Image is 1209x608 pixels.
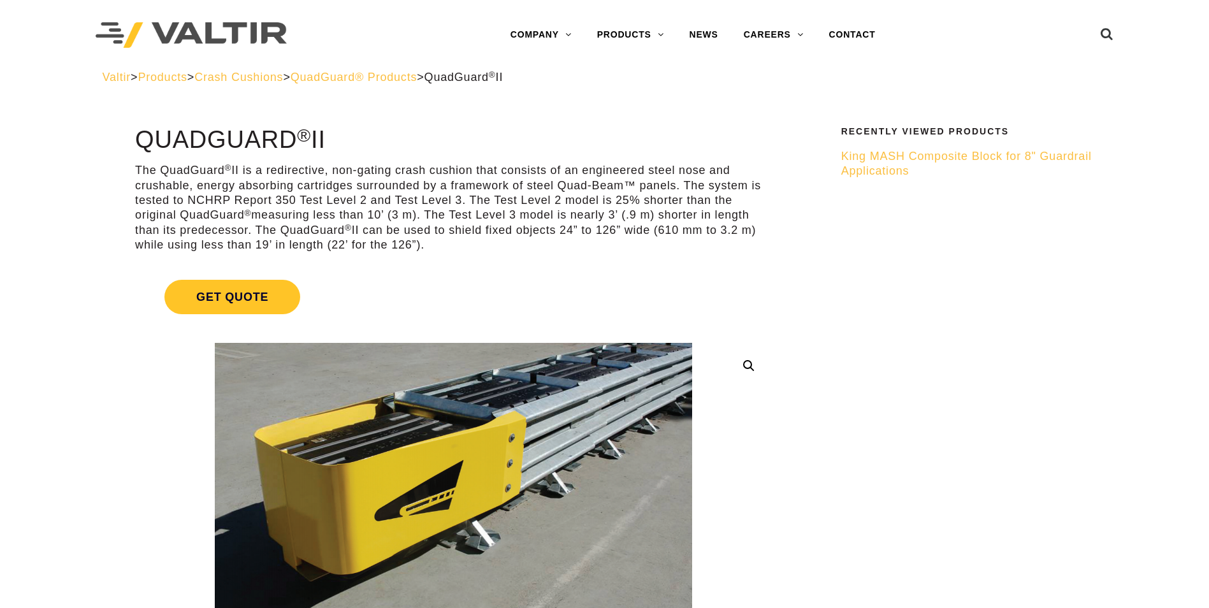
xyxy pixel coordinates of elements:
a: King MASH Composite Block for 8" Guardrail Applications [841,149,1099,179]
a: PRODUCTS [584,22,677,48]
h2: Recently Viewed Products [841,127,1099,136]
sup: ® [345,223,352,233]
a: QuadGuard® Products [291,71,417,83]
a: Products [138,71,187,83]
a: COMPANY [498,22,584,48]
a: CONTACT [816,22,888,48]
span: Get Quote [164,280,300,314]
sup: ® [297,125,311,145]
a: Crash Cushions [194,71,283,83]
a: Get Quote [135,264,772,329]
span: King MASH Composite Block for 8" Guardrail Applications [841,150,1092,177]
a: NEWS [677,22,731,48]
h1: QuadGuard II [135,127,772,154]
sup: ® [225,163,232,173]
img: Valtir [96,22,287,48]
sup: ® [489,70,496,80]
div: > > > > [103,70,1107,85]
a: CAREERS [731,22,816,48]
a: Valtir [103,71,131,83]
sup: ® [245,208,252,218]
span: QuadGuard II [424,71,503,83]
p: The QuadGuard II is a redirective, non-gating crash cushion that consists of an engineered steel ... [135,163,772,252]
